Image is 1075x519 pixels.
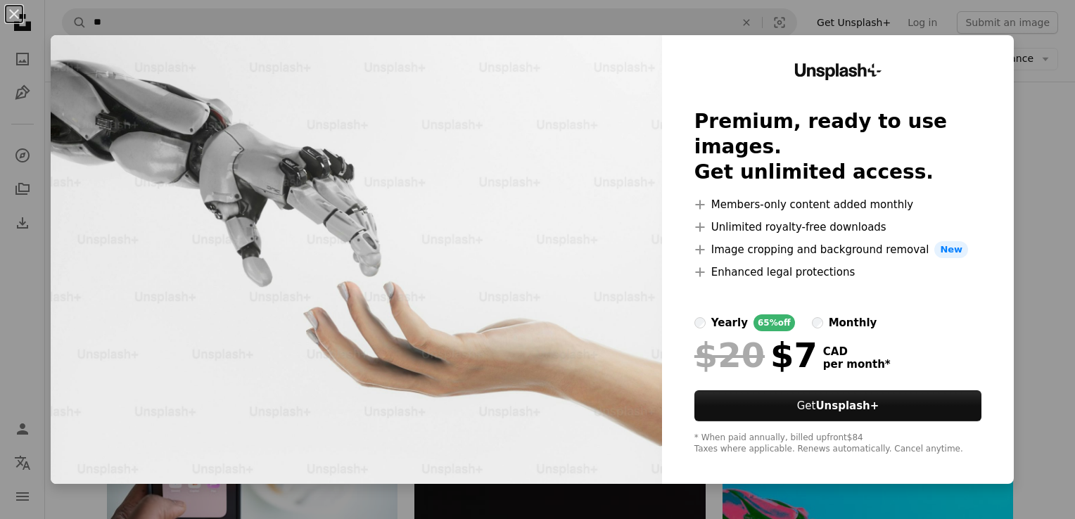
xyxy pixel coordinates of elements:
li: Image cropping and background removal [694,241,981,258]
li: Unlimited royalty-free downloads [694,219,981,236]
div: $7 [694,337,818,373]
li: Enhanced legal protections [694,264,981,281]
div: 65% off [753,314,795,331]
div: * When paid annually, billed upfront $84 Taxes where applicable. Renews automatically. Cancel any... [694,432,981,455]
span: New [934,241,968,258]
div: monthly [829,314,877,331]
li: Members-only content added monthly [694,196,981,213]
strong: Unsplash+ [815,399,879,412]
input: yearly65%off [694,317,706,328]
input: monthly [812,317,823,328]
button: GetUnsplash+ [694,390,981,421]
span: $20 [694,337,765,373]
h2: Premium, ready to use images. Get unlimited access. [694,109,981,185]
div: yearly [711,314,748,331]
span: per month * [823,358,891,371]
span: CAD [823,345,891,358]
